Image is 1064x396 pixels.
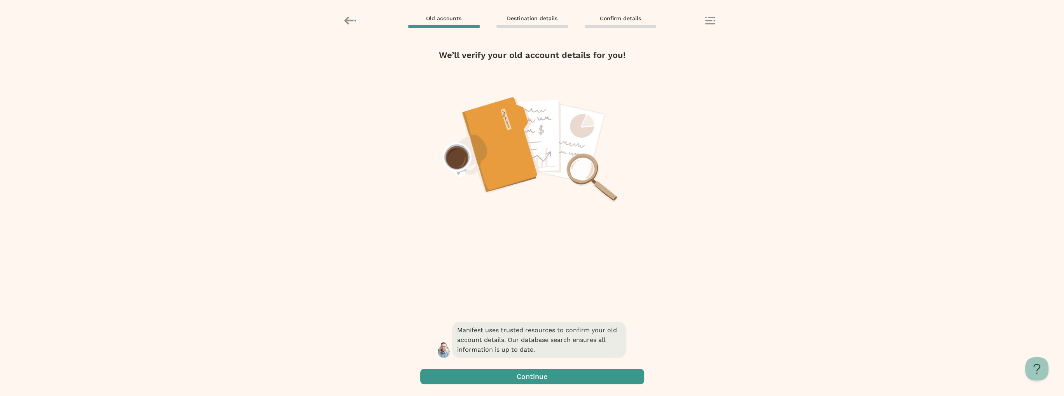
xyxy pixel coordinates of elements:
[439,49,625,61] h2: We’ll verify your old account details for you!
[438,342,450,358] img: Henry - retirement transfer assistant
[452,322,626,358] span: Manifest uses trusted resources to confirm your old account details. Our database search ensures ...
[600,15,641,22] span: Confirm details
[420,369,644,384] button: Continue
[507,15,557,22] span: Destination details
[1025,357,1048,380] iframe: Help Scout Beacon - Open
[420,91,644,203] img: Papers on desk
[426,15,461,22] span: Old accounts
